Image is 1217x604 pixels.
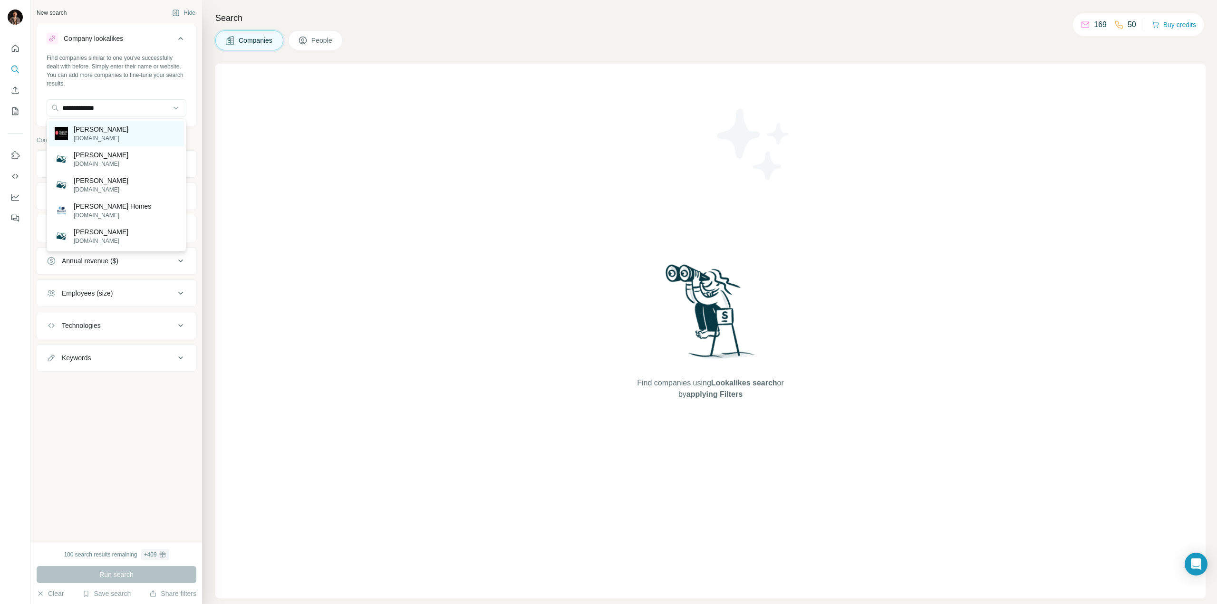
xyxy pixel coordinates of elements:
[55,230,68,243] img: Russell Hoops
[37,282,196,305] button: Employees (size)
[711,102,796,187] img: Surfe Illustration - Stars
[8,10,23,25] img: Avatar
[62,321,101,330] div: Technologies
[8,103,23,120] button: My lists
[686,390,743,398] span: applying Filters
[8,168,23,185] button: Use Surfe API
[8,40,23,57] button: Quick start
[74,185,128,194] p: [DOMAIN_NAME]
[8,61,23,78] button: Search
[64,34,123,43] div: Company lookalikes
[55,127,68,140] img: Russell Hobbs
[1128,19,1136,30] p: 50
[215,11,1206,25] h4: Search
[62,256,118,266] div: Annual revenue ($)
[661,262,760,368] img: Surfe Illustration - Woman searching with binoculars
[311,36,333,45] span: People
[8,82,23,99] button: Enrich CSV
[74,125,128,134] p: [PERSON_NAME]
[8,189,23,206] button: Dashboard
[1185,553,1207,575] div: Open Intercom Messenger
[82,589,131,598] button: Save search
[37,136,196,144] p: Company information
[239,36,273,45] span: Companies
[634,377,786,400] span: Find companies using or by
[37,153,196,175] button: Company
[47,54,186,88] div: Find companies similar to one you've successfully dealt with before. Simply enter their name or w...
[55,204,68,217] img: Russell Homes
[55,153,68,166] img: Russell hobbs
[74,160,128,168] p: [DOMAIN_NAME]
[62,353,91,363] div: Keywords
[74,227,128,237] p: [PERSON_NAME]
[165,6,202,20] button: Hide
[64,549,169,560] div: 100 search results remaining
[8,147,23,164] button: Use Surfe on LinkedIn
[74,201,151,211] p: [PERSON_NAME] Homes
[37,217,196,240] button: HQ location
[37,346,196,369] button: Keywords
[8,210,23,227] button: Feedback
[144,550,157,559] div: + 409
[1094,19,1107,30] p: 169
[1152,18,1196,31] button: Buy credits
[37,314,196,337] button: Technologies
[37,9,67,17] div: New search
[37,589,64,598] button: Clear
[711,379,777,387] span: Lookalikes search
[55,178,68,192] img: Russell Hobbis
[37,185,196,208] button: Industry
[74,134,128,143] p: [DOMAIN_NAME]
[62,288,113,298] div: Employees (size)
[74,237,128,245] p: [DOMAIN_NAME]
[149,589,196,598] button: Share filters
[74,176,128,185] p: [PERSON_NAME]
[37,249,196,272] button: Annual revenue ($)
[74,211,151,220] p: [DOMAIN_NAME]
[37,27,196,54] button: Company lookalikes
[74,150,128,160] p: [PERSON_NAME]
